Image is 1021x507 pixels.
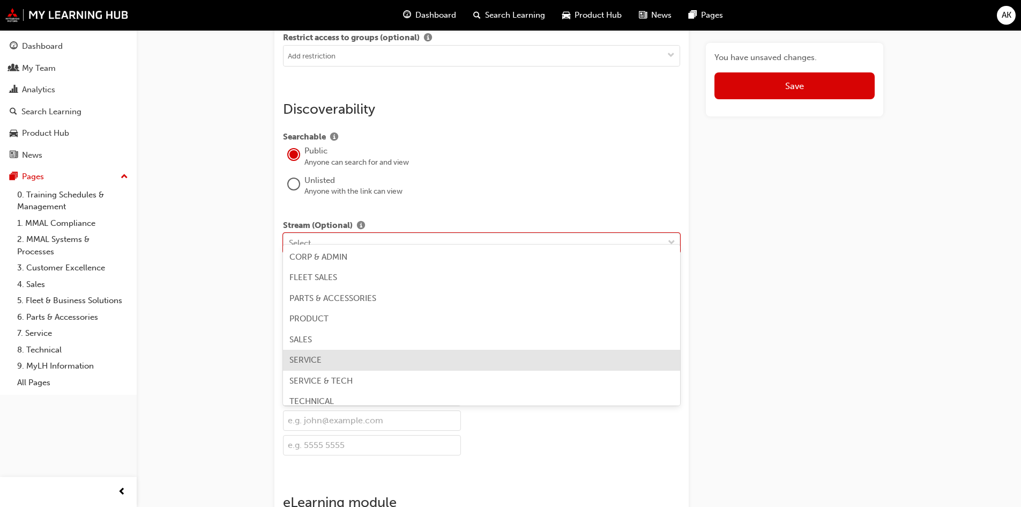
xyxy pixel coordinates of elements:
[326,131,342,144] button: Show info
[22,40,63,53] div: Dashboard
[651,9,672,21] span: News
[13,292,132,309] a: 5. Fleet & Business Solutions
[13,342,132,358] a: 8. Technical
[283,219,353,233] span: Stream (Optional)
[10,85,18,95] span: chart-icon
[13,374,132,391] a: All Pages
[304,157,680,168] div: Anyone can search for and view
[22,127,69,139] div: Product Hub
[13,325,132,342] a: 7. Service
[289,252,347,262] span: CORP & ADMIN
[1002,9,1011,21] span: AK
[13,276,132,293] a: 4. Sales
[680,4,732,26] a: pages-iconPages
[289,355,322,365] span: SERVICE
[21,106,81,118] div: Search Learning
[10,129,18,138] span: car-icon
[485,9,545,21] span: Search Learning
[415,9,456,21] span: Dashboard
[701,9,723,21] span: Pages
[473,9,481,22] span: search-icon
[121,170,128,184] span: up-icon
[639,9,647,22] span: news-icon
[575,9,622,21] span: Product Hub
[4,34,132,167] button: DashboardMy TeamAnalyticsSearch LearningProduct HubNews
[304,145,680,157] div: Public
[4,80,132,100] a: Analytics
[289,396,334,406] span: TECHNICAL
[10,64,18,74] span: people-icon
[689,9,697,22] span: pages-icon
[630,4,680,26] a: news-iconNews
[394,4,465,26] a: guage-iconDashboard
[22,171,44,183] div: Pages
[304,186,680,197] div: Anyone with the link can view
[10,172,18,182] span: pages-icon
[403,9,411,22] span: guage-icon
[562,9,570,22] span: car-icon
[13,260,132,276] a: 3. Customer Excellence
[283,131,326,144] span: Searchable
[353,219,369,233] button: Show info
[785,80,804,91] span: Save
[118,486,126,499] span: prev-icon
[4,102,132,122] a: Search Learning
[357,222,365,231] span: info-icon
[284,46,680,66] input: Add restriction
[283,32,420,45] span: Restrict access to groups (optional)
[714,72,875,99] button: Save
[465,4,554,26] a: search-iconSearch Learning
[4,123,132,143] a: Product Hub
[304,174,680,187] div: Unlisted
[997,6,1016,25] button: AK
[13,358,132,374] a: 9. MyLH Information
[22,84,55,96] div: Analytics
[289,273,337,282] span: FLEET SALES
[13,231,132,260] a: 2. MMAL Systems & Processes
[289,293,376,303] span: PARTS & ACCESSORIES
[554,4,630,26] a: car-iconProduct Hub
[13,309,132,326] a: 6. Parts & Accessories
[420,32,436,45] button: Show info
[289,376,353,386] span: SERVICE & TECH
[4,58,132,78] a: My Team
[13,215,132,232] a: 1. MMAL Compliance
[283,410,461,431] input: e.g. john@example.com
[4,145,132,165] a: News
[4,36,132,56] a: Dashboard
[4,167,132,187] button: Pages
[668,236,675,250] span: down-icon
[22,62,56,75] div: My Team
[289,335,312,344] span: SALES
[662,46,680,66] button: toggle menu
[330,133,338,143] span: info-icon
[22,149,42,161] div: News
[10,151,18,160] span: news-icon
[289,314,329,324] span: PRODUCT
[283,101,680,118] h2: Discoverability
[667,52,675,61] span: down-icon
[13,187,132,215] a: 0. Training Schedules & Management
[283,435,461,455] input: e.g. 5555 5555
[424,34,432,43] span: info-icon
[714,52,875,64] span: You have unsaved changes.
[5,8,129,22] img: mmal
[10,42,18,52] span: guage-icon
[10,107,17,117] span: search-icon
[289,237,317,249] div: Select...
